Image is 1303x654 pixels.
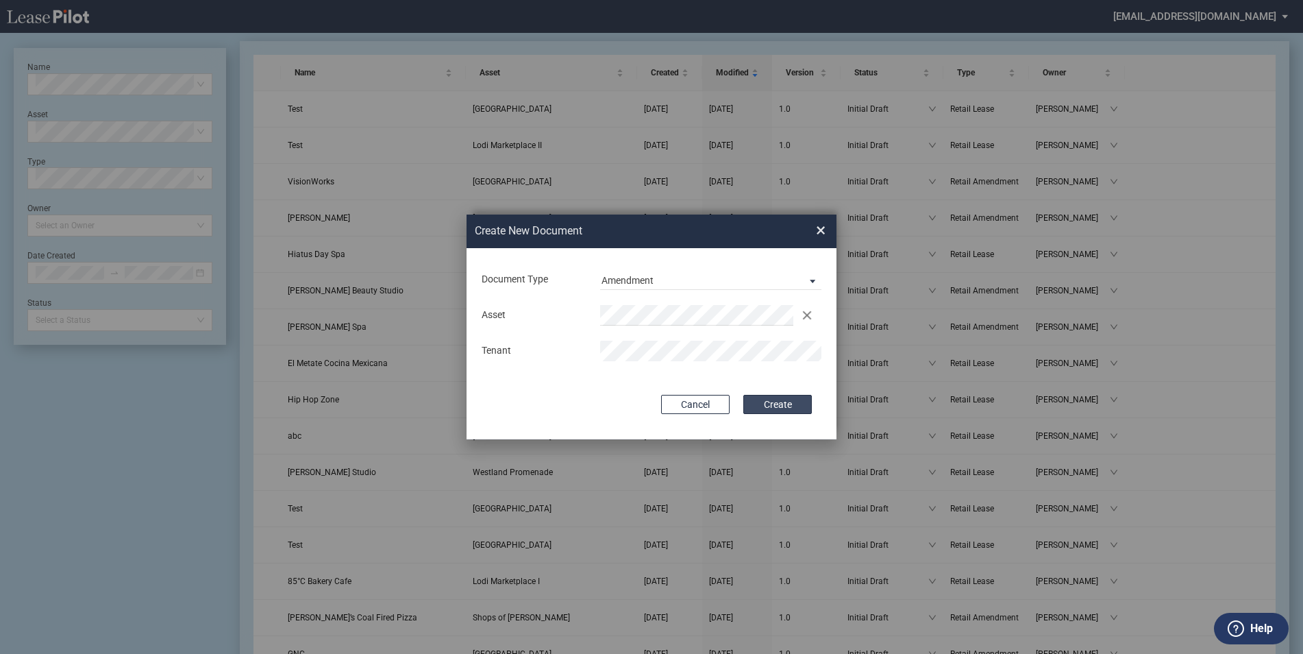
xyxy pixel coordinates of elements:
[1250,620,1273,638] label: Help
[473,308,592,322] div: Asset
[473,344,592,358] div: Tenant
[601,275,654,286] div: Amendment
[467,215,836,439] md-dialog: Create New ...
[473,273,592,287] div: Document Type
[661,395,730,414] button: Cancel
[743,395,812,414] button: Create
[600,269,821,290] md-select: Document Type: Amendment
[475,223,767,239] h2: Create New Document
[816,220,826,242] span: ×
